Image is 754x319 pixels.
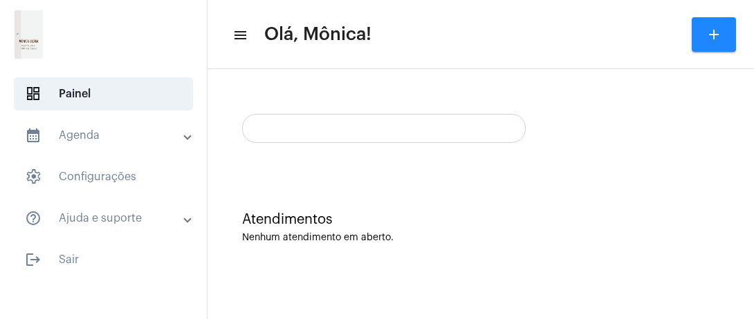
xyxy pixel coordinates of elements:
[14,243,193,276] span: Sair
[242,212,719,227] div: Atendimentos
[25,168,42,185] span: sidenav icon
[242,233,719,243] div: Nenhum atendimento em aberto.
[25,127,42,144] mat-icon: sidenav icon
[8,119,207,152] mat-expansion-panel-header: sidenav iconAgenda
[25,210,185,226] mat-panel-title: Ajuda e suporte
[25,127,185,144] mat-panel-title: Agenda
[14,160,193,193] span: Configurações
[11,7,46,62] img: 21e865a3-0c32-a0ee-b1ff-d681ccd3ac4b.png
[25,86,42,102] span: sidenav icon
[8,202,207,235] mat-expansion-panel-header: sidenav iconAjuda e suporte
[232,27,246,43] mat-icon: sidenav icon
[264,23,371,46] span: Olá, Mônica!
[25,210,42,226] mat-icon: sidenav icon
[25,251,42,268] mat-icon: sidenav icon
[14,77,193,110] span: Painel
[706,26,722,43] mat-icon: add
